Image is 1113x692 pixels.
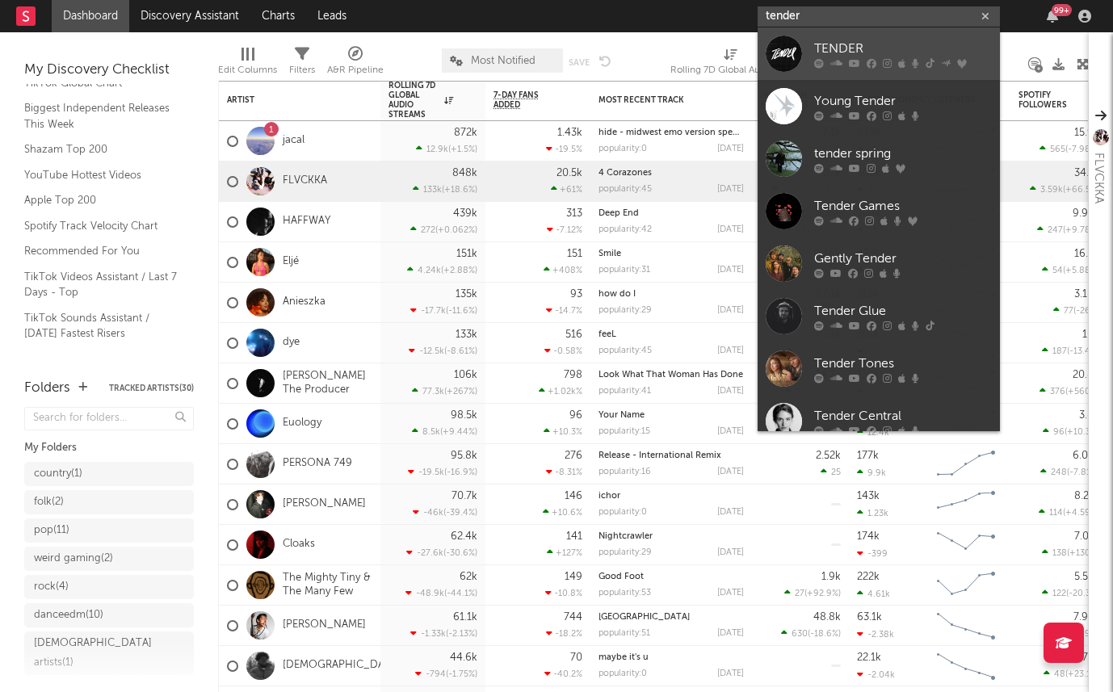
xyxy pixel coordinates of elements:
a: Young Tender [758,80,1000,132]
a: Look What That Woman Has Done [598,371,743,380]
div: +10.6 % [543,507,582,518]
div: -8.31 % [546,467,582,477]
div: [DATE] [717,225,744,234]
div: 7.01k [1074,531,1099,542]
div: Your Name [598,411,744,420]
a: 4 Corazones [598,169,652,178]
div: TENDER [814,39,992,58]
div: popularity: 41 [598,387,651,396]
div: 44.6k [450,652,477,663]
span: -19.5k [418,468,444,477]
div: ( ) [1037,224,1099,235]
span: 114 [1049,509,1063,518]
div: Release - International Remix [598,451,744,460]
span: -13.4 % [1069,347,1097,356]
a: Gently Tender [758,237,1000,290]
div: weird gaming ( 2 ) [34,549,113,568]
span: +18.6 % [444,186,475,195]
div: [DATE] [717,185,744,194]
div: ( ) [781,628,841,639]
div: 133k [456,329,477,340]
div: Gently Tender [814,249,992,268]
div: 20.8k [1073,370,1099,380]
a: Apple Top 200 [24,191,178,209]
div: 1.9k [821,572,841,582]
span: -8.61 % [447,347,475,356]
a: TENDER [758,27,1000,80]
div: danceedm ( 10 ) [34,606,103,625]
span: 565 [1050,145,1065,154]
div: -19.5 % [546,144,582,154]
span: -11.6 % [448,307,475,316]
div: feeL [598,330,744,339]
div: [DATE] [717,669,744,678]
a: Spotify Track Velocity Chart [24,217,178,235]
div: ( ) [1030,184,1099,195]
div: +127 % [547,547,582,558]
span: -16.9 % [447,468,475,477]
div: [DEMOGRAPHIC_DATA] artists ( 1 ) [34,634,152,673]
span: 247 [1048,226,1063,235]
a: rock(4) [24,575,194,599]
span: 27 [795,589,804,598]
div: [DATE] [717,589,744,598]
div: country ( 1 ) [34,464,82,484]
span: 272 [421,226,435,235]
span: -20.3 % [1069,589,1097,598]
div: [DATE] [717,266,744,275]
div: Spotify Followers [1018,90,1075,110]
a: Deep End [598,209,639,218]
a: Shazam Top 200 [24,140,178,158]
a: Tender Glue [758,290,1000,342]
div: 12.4k [857,427,889,438]
div: 48.8k [813,612,841,623]
span: +1.5 % [451,145,475,154]
a: tender spring [758,132,1000,185]
button: Tracked Artists(30) [109,384,194,392]
div: popularity: 29 [598,548,652,557]
div: -10.8 % [545,588,582,598]
div: 9.9k [857,468,886,478]
div: 1.43k [557,128,582,138]
a: YouTube Hottest Videos [24,166,178,184]
div: 20.5k [556,168,582,178]
div: ( ) [1039,144,1099,154]
span: -48.9k [416,589,444,598]
div: popularity: 53 [598,589,651,598]
div: ( ) [406,547,477,558]
div: Rolling 7D Global Audio Streams [388,81,453,120]
span: +10.3 % [1067,428,1097,437]
div: 7.97k [1073,612,1099,623]
span: -7.98 % [1068,145,1097,154]
div: ( ) [405,588,477,598]
div: ( ) [1044,669,1099,679]
div: Smile [598,250,744,258]
div: Tender Central [814,406,992,426]
div: ( ) [412,426,477,437]
span: +0.062 % [438,226,475,235]
div: popularity: 29 [598,306,652,315]
div: [DATE] [717,427,744,436]
div: 5.55k [1074,572,1099,582]
div: ( ) [1053,305,1099,316]
div: 177k [857,451,879,461]
a: Your Name [598,411,645,420]
div: -7.12 % [547,224,582,235]
svg: Chart title [930,525,1002,565]
div: ( ) [1042,346,1099,356]
div: ( ) [784,588,841,598]
div: Folders [24,379,70,398]
span: Most Notified [471,56,535,66]
svg: Chart title [930,646,1002,686]
a: danceedm(10) [24,603,194,627]
div: My Discovery Checklist [24,61,194,80]
span: -26 % [1076,307,1097,316]
a: Anieszka [283,296,325,309]
div: -2.38k [857,629,894,640]
a: Biggest Independent Releases This Week [24,99,178,132]
div: 6.07k [1073,451,1099,461]
div: 96 [569,410,582,421]
span: 133k [423,186,442,195]
a: Tender Games [758,185,1000,237]
div: 63.1k [857,612,882,623]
